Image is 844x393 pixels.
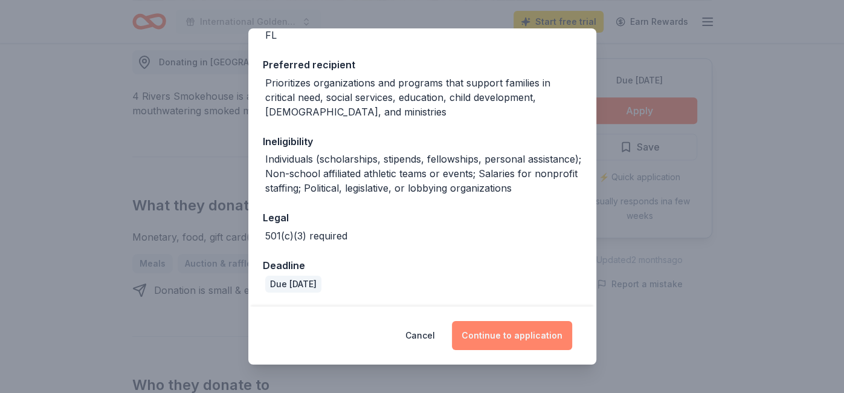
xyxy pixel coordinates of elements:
[263,57,582,73] div: Preferred recipient
[265,76,582,119] div: Prioritizes organizations and programs that support families in critical need, social services, e...
[265,152,582,195] div: Individuals (scholarships, stipends, fellowships, personal assistance); Non-school affiliated ath...
[265,276,321,293] div: Due [DATE]
[265,28,277,42] div: FL
[452,321,572,350] button: Continue to application
[263,134,582,149] div: Ineligibility
[265,229,347,243] div: 501(c)(3) required
[263,210,582,226] div: Legal
[263,258,582,273] div: Deadline
[405,321,435,350] button: Cancel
